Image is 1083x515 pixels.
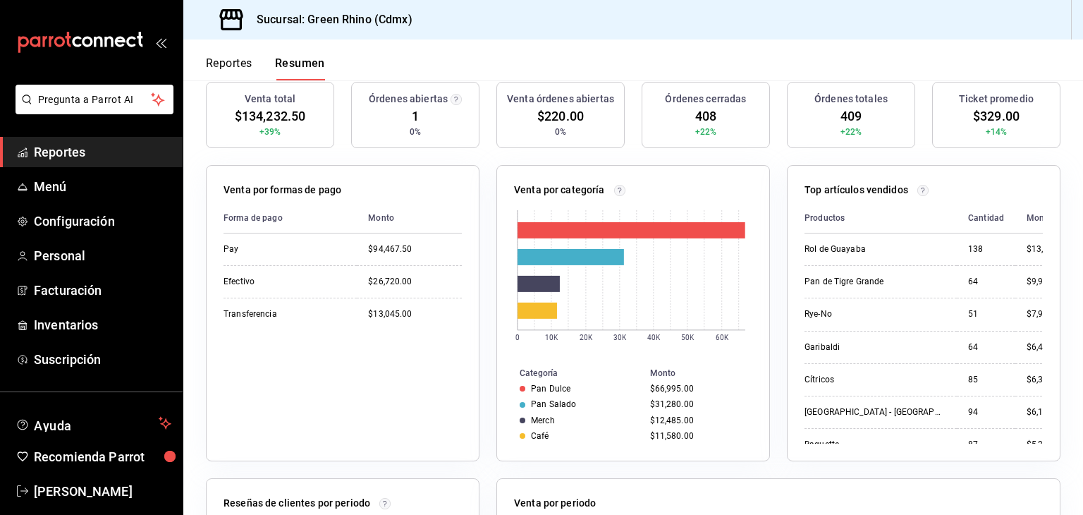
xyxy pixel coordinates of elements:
th: Forma de pago [224,203,357,234]
span: +39% [259,126,281,138]
div: Café [531,431,549,441]
div: Pan Dulce [531,384,570,394]
span: Ayuda [34,415,153,432]
span: Pregunta a Parrot AI [38,92,152,107]
text: 20K [580,334,593,341]
button: open_drawer_menu [155,37,166,48]
a: Pregunta a Parrot AI [10,102,173,117]
p: Venta por formas de pago [224,183,341,198]
h3: Sucursal: Green Rhino (Cdmx) [245,11,412,28]
text: 40K [647,334,661,341]
p: Reseñas de clientes por periodo [224,496,370,511]
div: Merch [531,416,555,425]
div: $6,375.00 [1027,374,1070,386]
div: 64 [968,276,1004,288]
div: Pan Salado [531,399,576,409]
span: 408 [695,107,716,126]
h3: Venta total [245,92,295,107]
span: +14% [986,126,1008,138]
span: 0% [410,126,421,138]
p: Venta por periodo [514,496,596,511]
span: Personal [34,246,171,265]
span: +22% [695,126,717,138]
span: Configuración [34,212,171,231]
div: $7,905.00 [1027,308,1070,320]
div: 64 [968,341,1004,353]
text: 10K [545,334,558,341]
h3: Órdenes cerradas [665,92,746,107]
text: 0 [515,334,520,341]
button: Pregunta a Parrot AI [16,85,173,114]
text: 50K [681,334,695,341]
span: Menú [34,177,171,196]
div: Garibaldi [804,341,946,353]
span: 0% [555,126,566,138]
div: $11,580.00 [650,431,747,441]
div: Efectivo [224,276,345,288]
div: Rol de Guayaba [804,243,946,255]
th: Monto [644,365,769,381]
th: Productos [804,203,957,234]
div: $5,220.00 [1027,439,1070,451]
div: 85 [968,374,1004,386]
th: Cantidad [957,203,1015,234]
div: navigation tabs [206,56,325,80]
span: $220.00 [537,107,584,126]
div: 138 [968,243,1004,255]
h3: Ticket promedio [959,92,1034,107]
div: $12,485.00 [650,416,747,425]
span: Recomienda Parrot [34,447,171,466]
span: +22% [840,126,862,138]
div: 94 [968,406,1004,418]
div: Pay [224,243,345,255]
h3: Órdenes abiertas [369,92,448,107]
p: Venta por categoría [514,183,605,198]
div: Cítricos [804,374,946,386]
span: 1 [412,107,419,126]
span: $329.00 [973,107,1020,126]
div: Rye-No [804,308,946,320]
div: $66,995.00 [650,384,747,394]
span: Inventarios [34,315,171,334]
span: [PERSON_NAME] [34,482,171,501]
th: Categoría [497,365,644,381]
span: $134,232.50 [235,107,305,126]
th: Monto [1015,203,1070,234]
div: $94,467.50 [368,243,462,255]
span: Suscripción [34,350,171,369]
button: Reportes [206,56,252,80]
span: Reportes [34,143,171,162]
button: Resumen [275,56,325,80]
span: 409 [840,107,862,126]
div: $13,045.00 [368,308,462,320]
div: 51 [968,308,1004,320]
div: Baguette [804,439,946,451]
text: 60K [716,334,729,341]
div: $26,720.00 [368,276,462,288]
div: $31,280.00 [650,399,747,409]
h3: Órdenes totales [814,92,888,107]
div: $13,110.00 [1027,243,1070,255]
div: $6,400.00 [1027,341,1070,353]
h3: Venta órdenes abiertas [507,92,614,107]
th: Monto [357,203,462,234]
p: Top artículos vendidos [804,183,908,198]
div: $6,110.00 [1027,406,1070,418]
div: Transferencia [224,308,345,320]
div: Pan de Tigre Grande [804,276,946,288]
span: Facturación [34,281,171,300]
div: [GEOGRAPHIC_DATA] - [GEOGRAPHIC_DATA] [804,406,946,418]
div: 87 [968,439,1004,451]
div: $9,920.00 [1027,276,1070,288]
text: 30K [613,334,627,341]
